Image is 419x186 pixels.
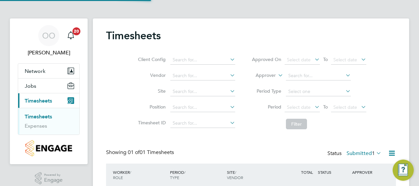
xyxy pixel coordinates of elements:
input: Search for... [170,119,235,128]
input: Search for... [170,87,235,96]
label: Client Config [136,56,166,62]
label: Approved On [252,56,281,62]
span: 01 of [128,149,140,156]
span: Network [25,68,45,74]
input: Search for... [170,71,235,80]
span: ROLE [113,175,123,180]
div: WORKER [111,166,168,183]
span: Timesheets [25,98,52,104]
a: Powered byEngage [35,172,63,185]
input: Search for... [286,71,351,80]
span: / [130,170,131,175]
span: TOTAL [301,170,313,175]
button: Jobs [18,78,79,93]
span: Jobs [25,83,36,89]
h2: Timesheets [106,29,161,42]
label: Timesheet ID [136,120,166,126]
div: PERIOD [168,166,225,183]
input: Search for... [170,55,235,65]
label: Submitted [347,150,381,157]
div: Status [327,149,383,158]
span: 20 [72,27,80,35]
label: Position [136,104,166,110]
a: OO[PERSON_NAME] [18,25,80,57]
span: Select date [287,57,311,63]
input: Search for... [170,103,235,112]
div: APPROVER [350,166,385,178]
span: To [321,103,330,111]
div: STATUS [316,166,350,178]
a: Go to home page [18,140,80,156]
input: Select one [286,87,351,96]
button: Timesheets [18,93,79,108]
span: To [321,55,330,64]
button: Filter [286,119,307,129]
a: 20 [64,25,77,46]
span: Engage [44,177,63,183]
span: Select date [287,104,311,110]
a: Timesheets [25,113,52,120]
button: Network [18,64,79,78]
div: Showing [106,149,175,156]
a: Expenses [25,123,47,129]
label: Period [252,104,281,110]
label: Vendor [136,72,166,78]
button: Engage Resource Center [393,160,414,181]
img: countryside-properties-logo-retina.png [25,140,72,156]
div: SITE [225,166,282,183]
span: 01 Timesheets [128,149,174,156]
span: Select date [333,104,357,110]
span: VENDOR [227,175,243,180]
span: Select date [333,57,357,63]
span: Ondre Odain [18,49,80,57]
div: Timesheets [18,108,79,135]
span: / [184,170,185,175]
span: / [235,170,236,175]
span: TYPE [170,175,179,180]
span: Powered by [44,172,63,178]
span: OO [42,31,55,40]
label: Site [136,88,166,94]
nav: Main navigation [10,18,88,164]
label: Approver [246,72,276,79]
span: 1 [372,150,375,157]
label: Period Type [252,88,281,94]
